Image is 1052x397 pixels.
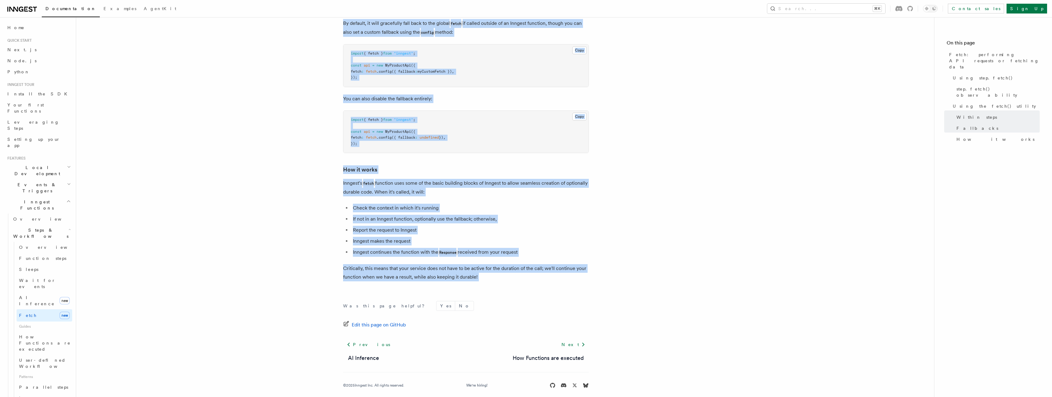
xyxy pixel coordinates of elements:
span: = [372,63,374,67]
span: ({ [411,63,415,67]
span: Python [7,69,30,74]
span: Within steps [956,114,997,120]
a: Node.js [5,55,72,66]
span: How it works [956,136,1034,142]
a: Install the SDK [5,88,72,99]
button: No [455,301,474,310]
span: Features [5,156,25,161]
span: Fetch: performing API requests or fetching data [949,52,1040,70]
a: Fetchnew [17,309,72,322]
a: Fetch: performing API requests or fetching data [947,49,1040,72]
a: Next.js [5,44,72,55]
span: AI Inference [19,295,55,306]
a: How it works [954,134,1040,145]
a: Python [5,66,72,77]
span: User-defined Workflows [19,358,74,369]
button: Inngest Functions [5,196,72,214]
code: config [420,30,435,35]
a: Fallbacks [954,123,1040,134]
span: Node.js [7,58,37,63]
code: fetch [362,181,375,186]
span: Function steps [19,256,66,261]
a: Setting up your app [5,134,72,151]
a: Edit this page on GitHub [343,321,406,329]
span: new [377,63,383,67]
span: step.fetch() observability [956,86,1040,98]
span: Guides [17,322,72,331]
a: Overview [11,214,72,225]
button: Yes [436,301,455,310]
span: Fetch [19,313,37,318]
a: Parallel steps [17,382,72,393]
span: Steps & Workflows [11,227,68,239]
span: from [383,51,392,56]
span: new [60,312,70,319]
span: Edit this page on GitHub [352,321,406,329]
a: AI Inferencenew [17,292,72,309]
span: Local Development [5,164,67,177]
a: Using step.fetch() [950,72,1040,83]
span: , [443,135,445,140]
span: "inngest" [394,118,413,122]
span: fetch [366,69,377,74]
span: ; [413,51,415,56]
li: Report the request to Inngest [351,226,589,234]
span: Overview [19,245,82,250]
span: new [60,297,70,304]
span: Patterns [17,372,72,382]
a: We're hiring! [466,383,487,388]
a: Leveraging Steps [5,117,72,134]
span: ({ fallback [392,135,415,140]
p: Inngest's function uses some of the basic building blocks of Inngest to allow seamless creation o... [343,179,589,196]
span: api [364,63,370,67]
p: Was this page helpful? [343,303,429,309]
button: Toggle dark mode [923,5,938,12]
a: Your first Functions [5,99,72,117]
a: Home [5,22,72,33]
li: Inngest continues the function with the received from your request [351,248,589,257]
a: AgentKit [140,2,180,17]
li: If not in an Inngest function, optionally use the fallback; otherwise, [351,215,589,223]
span: const [351,129,362,134]
span: Next.js [7,47,37,52]
h4: On this page [947,39,1040,49]
span: ({ [411,129,415,134]
span: Using step.fetch() [953,75,1013,81]
span: Quick start [5,38,32,43]
p: You can also disable the fallback entirely: [343,94,589,103]
span: myCustomFetch }) [417,69,452,74]
span: api [364,129,370,134]
span: new [377,129,383,134]
a: Within steps [954,112,1040,123]
span: Install the SDK [7,91,71,96]
span: Fallbacks [956,125,998,131]
span: ({ fallback [392,69,415,74]
span: How Functions are executed [19,334,71,352]
code: fetch [450,21,463,26]
div: © 2025 Inngest Inc. All rights reserved. [343,383,404,388]
span: = [372,129,374,134]
span: "inngest" [394,51,413,56]
span: { fetch } [364,51,383,56]
span: Events & Triggers [5,182,67,194]
span: Inngest Functions [5,199,66,211]
li: Inngest makes the request [351,237,589,245]
span: Parallel steps [19,385,68,390]
a: Overview [17,242,72,253]
a: Function steps [17,253,72,264]
span: Setting up your app [7,137,60,148]
a: Documentation [42,2,100,17]
p: By default, it will gracefully fall back to the global if called outside of an Inngest function, ... [343,19,589,37]
button: Events & Triggers [5,179,72,196]
span: fetch [366,135,377,140]
span: import [351,118,364,122]
span: Sleeps [19,267,38,272]
span: MyProductApi [385,63,411,67]
span: Examples [104,6,136,11]
span: }) [439,135,443,140]
span: fetch [351,135,362,140]
span: import [351,51,364,56]
a: Contact sales [948,4,1004,13]
span: Inngest tour [5,82,34,87]
span: Home [7,25,25,31]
